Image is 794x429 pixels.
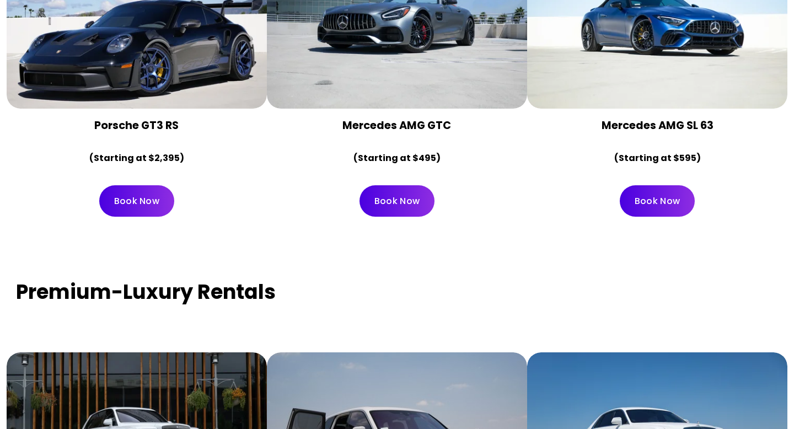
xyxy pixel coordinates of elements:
a: Book Now [99,185,174,217]
strong: Premium-Luxury Rentals [16,277,276,306]
strong: Mercedes AMG SL 63 [602,118,713,133]
strong: Mercedes AMG GTC [342,118,451,133]
strong: (Starting at $595) [614,152,701,164]
a: Book Now [360,185,434,217]
strong: (Starting at $495) [353,152,441,164]
strong: Porsche GT3 RS [94,118,179,133]
strong: (Starting at $2,395) [89,152,184,164]
a: Book Now [620,185,695,217]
